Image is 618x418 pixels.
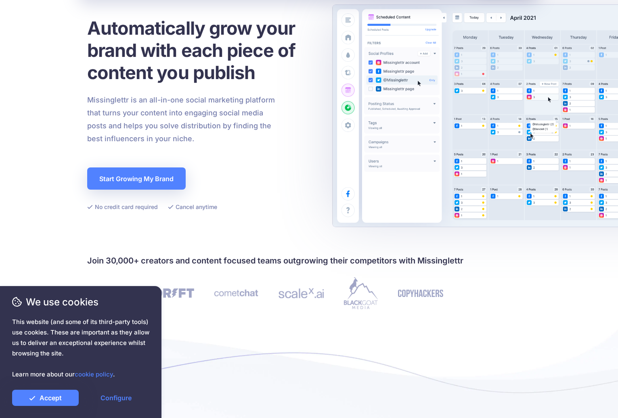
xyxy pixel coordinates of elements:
a: Start Growing My Brand [87,167,186,190]
li: Cancel anytime [168,202,217,212]
a: Configure [83,390,149,406]
span: We use cookies [12,295,149,309]
h4: Join 30,000+ creators and content focused teams outgrowing their competitors with Missinglettr [87,254,531,267]
p: Missinglettr is an all-in-one social marketing platform that turns your content into engaging soc... [87,94,275,145]
h1: Automatically grow your brand with each piece of content you publish [87,17,315,84]
li: No credit card required [87,202,158,212]
span: This website (and some of its third-party tools) use cookies. These are important as they allow u... [12,317,149,380]
a: Accept [12,390,79,406]
a: cookie policy [75,370,113,378]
